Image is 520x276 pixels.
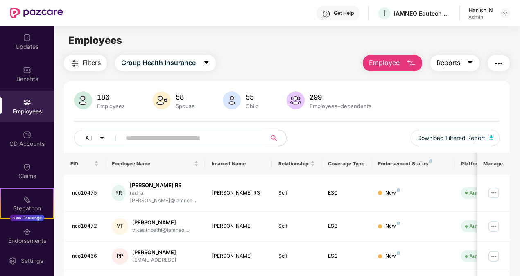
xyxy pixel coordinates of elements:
[487,186,500,199] img: manageButton
[394,9,451,17] div: IAMNEO Edutech Private Limited
[477,153,510,175] th: Manage
[132,249,176,256] div: [PERSON_NAME]
[72,222,99,230] div: neo10472
[115,55,216,71] button: Group Health Insurancecaret-down
[74,130,124,146] button: Allcaret-down
[72,252,99,260] div: neo10466
[132,226,189,234] div: vikas.tripathi@iamneo....
[328,189,365,197] div: ESC
[70,161,93,167] span: EID
[174,93,197,101] div: 58
[130,189,199,205] div: radha.[PERSON_NAME]@iamneo...
[328,252,365,260] div: ESC
[205,153,272,175] th: Insured Name
[436,58,460,68] span: Reports
[328,222,365,230] div: ESC
[95,93,127,101] div: 186
[82,58,101,68] span: Filters
[469,189,502,197] div: Auto Verified
[212,222,265,230] div: [PERSON_NAME]
[112,218,128,235] div: VT
[430,55,479,71] button: Reportscaret-down
[272,153,322,175] th: Relationship
[468,14,493,20] div: Admin
[121,58,196,68] span: Group Health Insurance
[70,59,80,68] img: svg+xml;base64,PHN2ZyB4bWxucz0iaHR0cDovL3d3dy53My5vcmcvMjAwMC9zdmciIHdpZHRoPSIyNCIgaGVpZ2h0PSIyNC...
[64,153,106,175] th: EID
[223,91,241,109] img: svg+xml;base64,PHN2ZyB4bWxucz0iaHR0cDovL3d3dy53My5vcmcvMjAwMC9zdmciIHhtbG5zOnhsaW5rPSJodHRwOi8vd3...
[502,10,509,16] img: svg+xml;base64,PHN2ZyBpZD0iRHJvcGRvd24tMzJ4MzIiIHhtbG5zPSJodHRwOi8vd3d3LnczLm9yZy8yMDAwL3N2ZyIgd2...
[487,220,500,233] img: manageButton
[385,222,400,230] div: New
[378,161,448,167] div: Endorsement Status
[417,133,485,143] span: Download Filtered Report
[308,93,373,101] div: 299
[153,91,171,109] img: svg+xml;base64,PHN2ZyB4bWxucz0iaHR0cDovL3d3dy53My5vcmcvMjAwMC9zdmciIHhtbG5zOnhsaW5rPSJodHRwOi8vd3...
[383,8,385,18] span: I
[23,66,31,74] img: svg+xml;base64,PHN2ZyBpZD0iQmVuZWZpdHMiIHhtbG5zPSJodHRwOi8vd3d3LnczLm9yZy8yMDAwL3N2ZyIgd2lkdGg9Ij...
[278,189,315,197] div: Self
[95,103,127,109] div: Employees
[469,252,502,260] div: Auto Verified
[363,55,422,71] button: Employee
[287,91,305,109] img: svg+xml;base64,PHN2ZyB4bWxucz0iaHR0cDovL3d3dy53My5vcmcvMjAwMC9zdmciIHhtbG5zOnhsaW5rPSJodHRwOi8vd3...
[174,103,197,109] div: Spouse
[112,185,126,201] div: RR
[18,257,45,265] div: Settings
[212,252,265,260] div: [PERSON_NAME]
[322,10,330,18] img: svg+xml;base64,PHN2ZyBpZD0iSGVscC0zMngzMiIgeG1sbnM9Imh0dHA6Ly93d3cudzMub3JnLzIwMDAvc3ZnIiB3aWR0aD...
[385,252,400,260] div: New
[10,8,63,18] img: New Pazcare Logo
[10,215,44,221] div: New Challenge
[429,159,432,163] img: svg+xml;base64,PHN2ZyB4bWxucz0iaHR0cDovL3d3dy53My5vcmcvMjAwMC9zdmciIHdpZHRoPSI4IiBoZWlnaHQ9IjgiIH...
[212,189,265,197] div: [PERSON_NAME] RS
[411,130,500,146] button: Download Filtered Report
[132,256,176,264] div: [EMAIL_ADDRESS]
[244,93,260,101] div: 55
[308,103,373,109] div: Employees+dependents
[461,161,506,167] div: Platform Status
[397,222,400,225] img: svg+xml;base64,PHN2ZyB4bWxucz0iaHR0cDovL3d3dy53My5vcmcvMjAwMC9zdmciIHdpZHRoPSI4IiBoZWlnaHQ9IjgiIH...
[99,135,105,142] span: caret-down
[397,188,400,192] img: svg+xml;base64,PHN2ZyB4bWxucz0iaHR0cDovL3d3dy53My5vcmcvMjAwMC9zdmciIHdpZHRoPSI4IiBoZWlnaHQ9IjgiIH...
[1,204,53,213] div: Stepathon
[130,181,199,189] div: [PERSON_NAME] RS
[64,55,107,71] button: Filters
[334,10,354,16] div: Get Help
[132,219,189,226] div: [PERSON_NAME]
[369,58,400,68] span: Employee
[68,34,122,46] span: Employees
[112,161,192,167] span: Employee Name
[112,248,128,265] div: PP
[23,34,31,42] img: svg+xml;base64,PHN2ZyBpZD0iVXBkYXRlZCIgeG1sbnM9Imh0dHA6Ly93d3cudzMub3JnLzIwMDAvc3ZnIiB3aWR0aD0iMj...
[85,133,92,143] span: All
[105,153,205,175] th: Employee Name
[23,228,31,236] img: svg+xml;base64,PHN2ZyBpZD0iRW5kb3JzZW1lbnRzIiB4bWxucz0iaHR0cDovL3d3dy53My5vcmcvMjAwMC9zdmciIHdpZH...
[385,189,400,197] div: New
[469,222,502,230] div: Auto Verified
[23,98,31,106] img: svg+xml;base64,PHN2ZyBpZD0iRW1wbG95ZWVzIiB4bWxucz0iaHR0cDovL3d3dy53My5vcmcvMjAwMC9zdmciIHdpZHRoPS...
[9,257,17,265] img: svg+xml;base64,PHN2ZyBpZD0iU2V0dGluZy0yMHgyMCIgeG1sbnM9Imh0dHA6Ly93d3cudzMub3JnLzIwMDAvc3ZnIiB3aW...
[23,163,31,171] img: svg+xml;base64,PHN2ZyBpZD0iQ2xhaW0iIHhtbG5zPSJodHRwOi8vd3d3LnczLm9yZy8yMDAwL3N2ZyIgd2lkdGg9IjIwIi...
[494,59,504,68] img: svg+xml;base64,PHN2ZyB4bWxucz0iaHR0cDovL3d3dy53My5vcmcvMjAwMC9zdmciIHdpZHRoPSIyNCIgaGVpZ2h0PSIyNC...
[72,189,99,197] div: neo10475
[487,250,500,263] img: manageButton
[278,252,315,260] div: Self
[468,6,493,14] div: Harish N
[23,195,31,204] img: svg+xml;base64,PHN2ZyB4bWxucz0iaHR0cDovL3d3dy53My5vcmcvMjAwMC9zdmciIHdpZHRoPSIyMSIgaGVpZ2h0PSIyMC...
[74,91,92,109] img: svg+xml;base64,PHN2ZyB4bWxucz0iaHR0cDovL3d3dy53My5vcmcvMjAwMC9zdmciIHhtbG5zOnhsaW5rPSJodHRwOi8vd3...
[406,59,416,68] img: svg+xml;base64,PHN2ZyB4bWxucz0iaHR0cDovL3d3dy53My5vcmcvMjAwMC9zdmciIHhtbG5zOnhsaW5rPSJodHRwOi8vd3...
[467,59,473,67] span: caret-down
[489,135,493,140] img: svg+xml;base64,PHN2ZyB4bWxucz0iaHR0cDovL3d3dy53My5vcmcvMjAwMC9zdmciIHhtbG5zOnhsaW5rPSJodHRwOi8vd3...
[397,251,400,255] img: svg+xml;base64,PHN2ZyB4bWxucz0iaHR0cDovL3d3dy53My5vcmcvMjAwMC9zdmciIHdpZHRoPSI4IiBoZWlnaHQ9IjgiIH...
[266,130,287,146] button: search
[278,161,309,167] span: Relationship
[321,153,371,175] th: Coverage Type
[278,222,315,230] div: Self
[203,59,210,67] span: caret-down
[266,135,282,141] span: search
[23,131,31,139] img: svg+xml;base64,PHN2ZyBpZD0iQ0RfQWNjb3VudHMiIGRhdGEtbmFtZT0iQ0QgQWNjb3VudHMiIHhtbG5zPSJodHRwOi8vd3...
[244,103,260,109] div: Child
